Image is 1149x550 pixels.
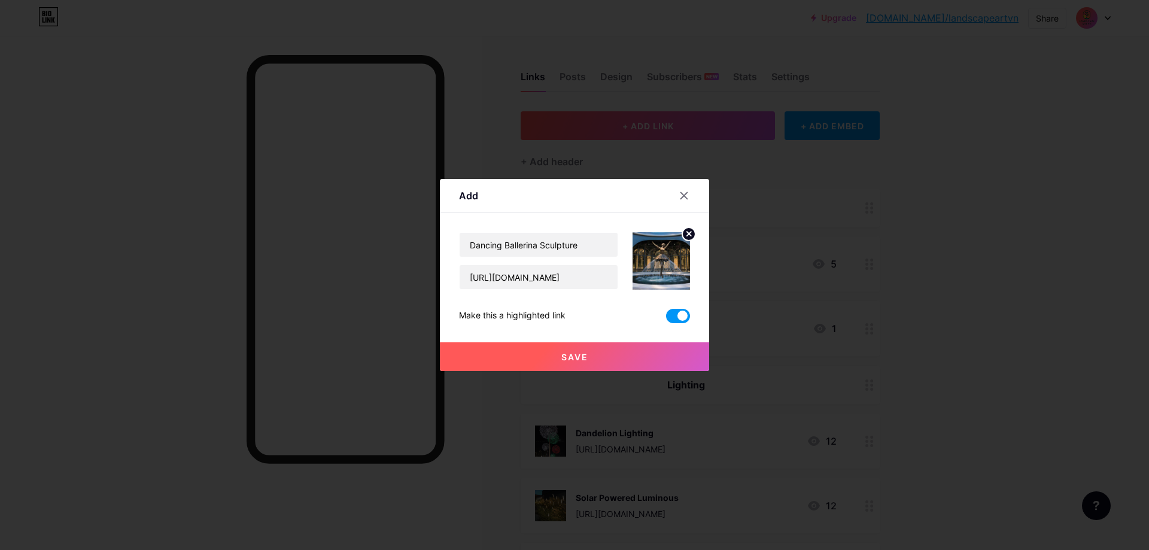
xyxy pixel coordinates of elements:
[440,342,709,371] button: Save
[459,309,566,323] div: Make this a highlighted link
[460,233,618,257] input: Title
[459,189,478,203] div: Add
[561,352,588,362] span: Save
[633,232,690,290] img: link_thumbnail
[460,265,618,289] input: URL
